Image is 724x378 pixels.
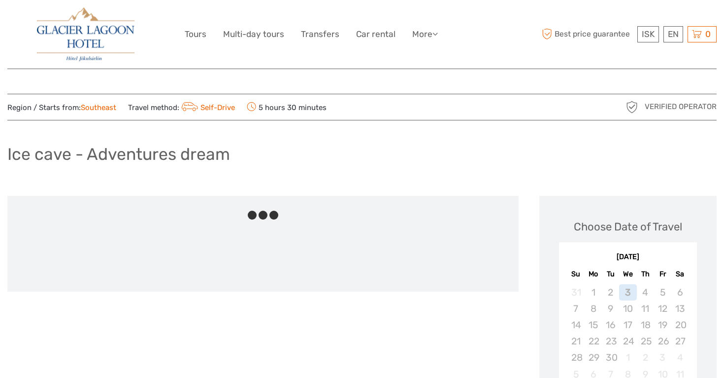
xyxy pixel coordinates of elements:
span: 5 hours 30 minutes [247,100,327,114]
div: Fr [654,267,671,281]
div: Not available Friday, September 5th, 2025 [654,284,671,301]
div: Not available Thursday, September 4th, 2025 [637,284,654,301]
img: 2790-86ba44ba-e5e5-4a53-8ab7-28051417b7bc_logo_big.jpg [37,7,134,61]
div: Not available Wednesday, October 1st, 2025 [619,349,636,366]
div: Not available Tuesday, September 30th, 2025 [602,349,619,366]
div: Not available Friday, September 12th, 2025 [654,301,671,317]
a: Tours [185,27,206,41]
span: 0 [704,29,712,39]
div: Not available Friday, September 26th, 2025 [654,333,671,349]
div: Not available Thursday, September 25th, 2025 [637,333,654,349]
div: We [619,267,636,281]
div: Th [637,267,654,281]
a: Transfers [301,27,339,41]
div: Not available Saturday, September 27th, 2025 [671,333,689,349]
div: Not available Thursday, October 2nd, 2025 [637,349,654,366]
div: Sa [671,267,689,281]
div: Not available Monday, September 15th, 2025 [585,317,602,333]
div: Not available Sunday, September 28th, 2025 [567,349,585,366]
div: Not available Saturday, September 13th, 2025 [671,301,689,317]
div: Not available Sunday, August 31st, 2025 [567,284,585,301]
a: Car rental [356,27,395,41]
div: Not available Saturday, October 4th, 2025 [671,349,689,366]
span: Verified Operator [645,102,717,112]
div: Tu [602,267,619,281]
div: Not available Monday, September 29th, 2025 [585,349,602,366]
div: Choose Date of Travel [574,219,682,234]
div: Not available Monday, September 22nd, 2025 [585,333,602,349]
div: Not available Wednesday, September 24th, 2025 [619,333,636,349]
div: Not available Monday, September 8th, 2025 [585,301,602,317]
a: Self-Drive [179,103,235,112]
a: Southeast [81,103,116,112]
div: Not available Sunday, September 7th, 2025 [567,301,585,317]
div: Not available Tuesday, September 16th, 2025 [602,317,619,333]
div: Not available Thursday, September 11th, 2025 [637,301,654,317]
span: ISK [642,29,655,39]
div: Not available Tuesday, September 9th, 2025 [602,301,619,317]
span: Travel method: [128,100,235,114]
div: Not available Wednesday, September 3rd, 2025 [619,284,636,301]
div: Not available Saturday, September 6th, 2025 [671,284,689,301]
div: Not available Sunday, September 14th, 2025 [567,317,585,333]
div: Not available Sunday, September 21st, 2025 [567,333,585,349]
div: Not available Wednesday, September 17th, 2025 [619,317,636,333]
div: Mo [585,267,602,281]
div: [DATE] [559,252,697,263]
h1: Ice cave - Adventures dream [7,144,230,164]
div: Not available Tuesday, September 23rd, 2025 [602,333,619,349]
div: Not available Wednesday, September 10th, 2025 [619,301,636,317]
a: More [412,27,438,41]
div: Not available Friday, September 19th, 2025 [654,317,671,333]
div: Not available Thursday, September 18th, 2025 [637,317,654,333]
div: Su [567,267,585,281]
div: Not available Saturday, September 20th, 2025 [671,317,689,333]
div: EN [663,26,683,42]
span: Best price guarantee [539,26,635,42]
img: verified_operator_grey_128.png [624,99,640,115]
div: Not available Monday, September 1st, 2025 [585,284,602,301]
div: Not available Tuesday, September 2nd, 2025 [602,284,619,301]
a: Multi-day tours [223,27,284,41]
span: Region / Starts from: [7,103,116,113]
div: Not available Friday, October 3rd, 2025 [654,349,671,366]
